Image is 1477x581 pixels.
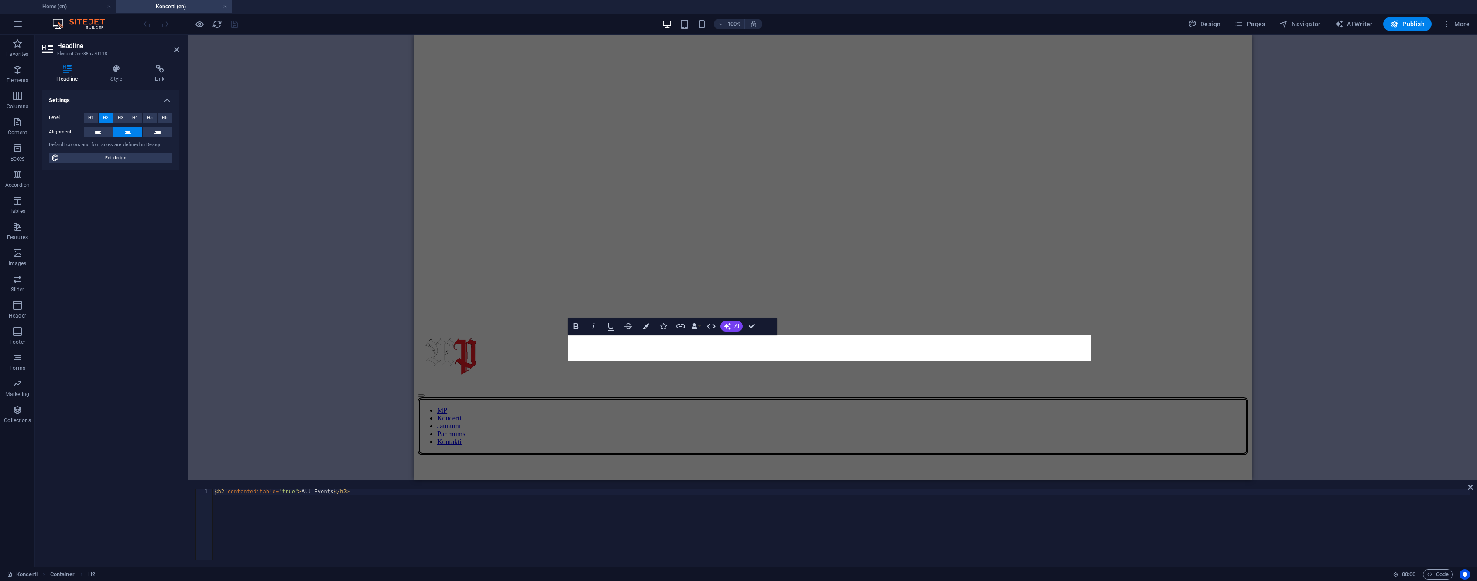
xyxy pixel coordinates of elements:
button: Underline (Ctrl+U) [603,318,619,335]
span: Pages [1234,20,1265,28]
button: Publish [1383,17,1432,31]
span: H2 [103,113,109,123]
span: 00 00 [1402,569,1415,580]
span: H4 [132,113,138,123]
button: Usercentrics [1460,569,1470,580]
p: Columns [7,103,28,110]
button: H5 [143,113,157,123]
p: Slider [11,286,24,293]
button: AI [720,321,743,332]
h6: Session time [1393,569,1416,580]
button: Pages [1231,17,1268,31]
h4: Koncerti (en) [116,2,232,11]
h4: Style [96,65,141,83]
a: Click to cancel selection. Double-click to open Pages [7,569,38,580]
button: Italic (Ctrl+I) [585,318,602,335]
h4: Link [141,65,179,83]
button: 100% [714,19,745,29]
p: Collections [4,417,31,424]
button: Navigator [1276,17,1324,31]
p: Header [9,312,26,319]
button: Design [1185,17,1224,31]
button: Colors [637,318,654,335]
span: : [1408,571,1409,578]
span: Click to select. Double-click to edit [50,569,75,580]
button: Bold (Ctrl+B) [568,318,584,335]
p: Marketing [5,391,29,398]
i: Reload page [212,19,222,29]
p: Elements [7,77,29,84]
span: Code [1427,569,1449,580]
button: AI Writer [1331,17,1376,31]
h2: Headline [57,42,179,50]
button: Confirm (Ctrl+⏎) [744,318,760,335]
i: On resize automatically adjust zoom level to fit chosen device. [750,20,757,28]
span: AI Writer [1335,20,1373,28]
span: H3 [118,113,123,123]
h4: Headline [42,65,96,83]
span: AI [734,324,739,329]
span: Navigator [1279,20,1321,28]
h4: Settings [42,90,179,106]
p: Forms [10,365,25,372]
h3: Element #ed-885770118 [57,50,162,58]
img: Editor Logo [50,19,116,29]
div: 1 [196,489,213,495]
span: H1 [88,113,94,123]
p: Features [7,234,28,241]
p: Tables [10,208,25,215]
span: H5 [147,113,153,123]
p: Content [8,129,27,136]
button: Data Bindings [690,318,702,335]
button: Icons [655,318,672,335]
span: H6 [162,113,168,123]
button: Code [1423,569,1453,580]
button: HTML [703,318,720,335]
button: Link [672,318,689,335]
button: reload [212,19,222,29]
p: Boxes [10,155,25,162]
span: Publish [1390,20,1425,28]
div: Default colors and font sizes are defined in Design. [49,141,172,149]
span: Edit design [62,153,170,163]
span: Click to select. Double-click to edit [88,569,95,580]
button: H3 [113,113,128,123]
label: Level [49,113,84,123]
p: Footer [10,338,25,345]
span: Design [1188,20,1221,28]
button: More [1439,17,1473,31]
p: Accordion [5,181,30,188]
div: Design (Ctrl+Alt+Y) [1185,17,1224,31]
label: Alignment [49,127,84,137]
button: Strikethrough [620,318,637,335]
p: Images [9,260,27,267]
p: Favorites [6,51,28,58]
button: H4 [128,113,143,123]
button: H2 [99,113,113,123]
button: Edit design [49,153,172,163]
button: H6 [158,113,172,123]
h6: 100% [727,19,741,29]
nav: breadcrumb [50,569,95,580]
span: More [1442,20,1470,28]
button: H1 [84,113,98,123]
